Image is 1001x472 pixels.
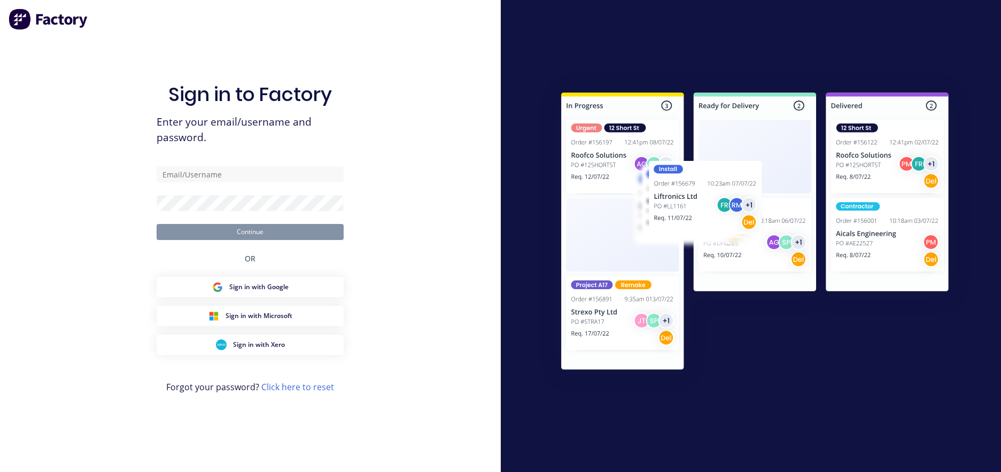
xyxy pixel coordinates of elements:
[233,340,285,350] span: Sign in with Xero
[157,166,344,182] input: Email/Username
[229,282,289,292] span: Sign in with Google
[216,339,227,350] img: Xero Sign in
[212,282,223,292] img: Google Sign in
[208,311,219,321] img: Microsoft Sign in
[538,71,972,395] img: Sign in
[245,240,255,277] div: OR
[157,224,344,240] button: Continue
[261,381,334,393] a: Click here to reset
[157,114,344,145] span: Enter your email/username and password.
[166,381,334,393] span: Forgot your password?
[168,83,332,106] h1: Sign in to Factory
[157,277,344,297] button: Google Sign inSign in with Google
[157,335,344,355] button: Xero Sign inSign in with Xero
[9,9,89,30] img: Factory
[157,306,344,326] button: Microsoft Sign inSign in with Microsoft
[226,311,292,321] span: Sign in with Microsoft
